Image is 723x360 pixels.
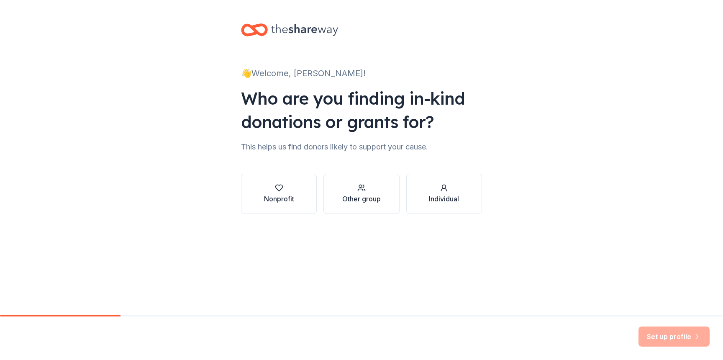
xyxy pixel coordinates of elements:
div: This helps us find donors likely to support your cause. [241,140,482,154]
button: Nonprofit [241,174,317,214]
button: Other group [323,174,399,214]
div: Who are you finding in-kind donations or grants for? [241,87,482,134]
button: Individual [406,174,482,214]
div: Nonprofit [264,194,294,204]
div: 👋 Welcome, [PERSON_NAME]! [241,67,482,80]
div: Individual [429,194,459,204]
div: Other group [342,194,381,204]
